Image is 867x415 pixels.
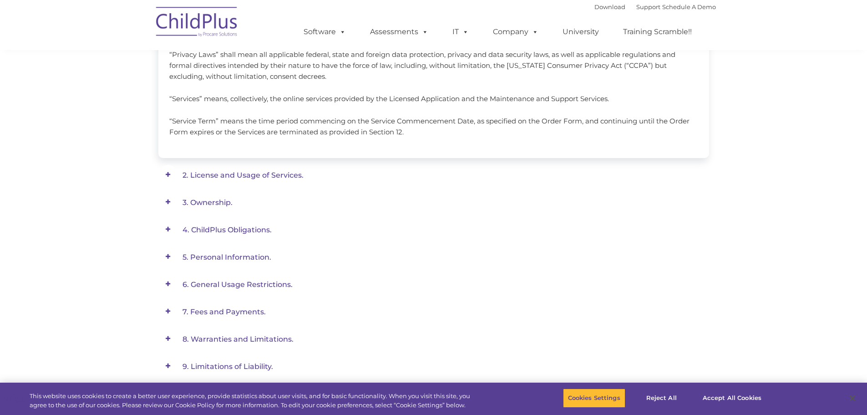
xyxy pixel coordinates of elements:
[183,280,293,289] span: 6. General Usage Restrictions.
[698,389,766,408] button: Accept All Cookies
[361,23,437,41] a: Assessments
[553,23,608,41] a: University
[183,171,304,179] span: 2. License and Usage of Services.
[183,335,294,343] span: 8. Warranties and Limitations.
[563,389,625,408] button: Cookies Settings
[633,389,690,408] button: Reject All
[183,225,272,234] span: 4. ChildPlus Obligations.
[842,388,862,408] button: Close
[636,3,660,10] a: Support
[30,392,477,410] div: This website uses cookies to create a better user experience, provide statistics about user visit...
[183,198,233,207] span: 3. Ownership.
[294,23,355,41] a: Software
[183,253,271,261] span: 5. Personal Information.
[169,116,698,138] p: “Service Term” means the time period commencing on the Service Commencement Date, as specified on...
[594,3,716,10] font: |
[662,3,716,10] a: Schedule A Demo
[594,3,625,10] a: Download
[443,23,478,41] a: IT
[183,362,273,371] span: 9. Limitations of Liability.
[183,307,266,316] span: 7. Fees and Payments.
[169,49,698,82] p: “Privacy Laws” shall mean all applicable federal, state and foreign data protection, privacy and ...
[484,23,548,41] a: Company
[152,0,243,46] img: ChildPlus by Procare Solutions
[169,93,698,104] p: “Services” means, collectively, the online services provided by the Licensed Application and the ...
[614,23,701,41] a: Training Scramble!!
